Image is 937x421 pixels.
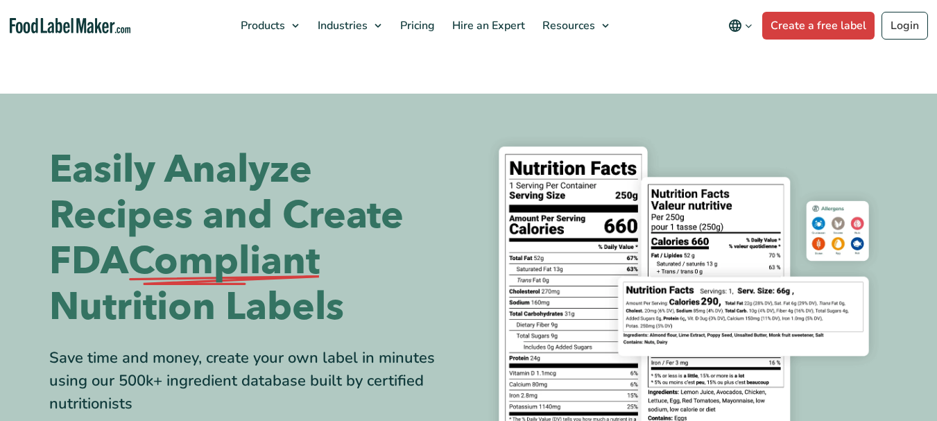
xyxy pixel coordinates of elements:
[882,12,928,40] a: Login
[396,18,436,33] span: Pricing
[49,147,458,330] h1: Easily Analyze Recipes and Create FDA Nutrition Labels
[313,18,369,33] span: Industries
[448,18,526,33] span: Hire an Expert
[538,18,596,33] span: Resources
[10,18,131,34] a: Food Label Maker homepage
[128,239,320,284] span: Compliant
[719,12,762,40] button: Change language
[237,18,286,33] span: Products
[49,347,458,415] div: Save time and money, create your own label in minutes using our 500k+ ingredient database built b...
[762,12,875,40] a: Create a free label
